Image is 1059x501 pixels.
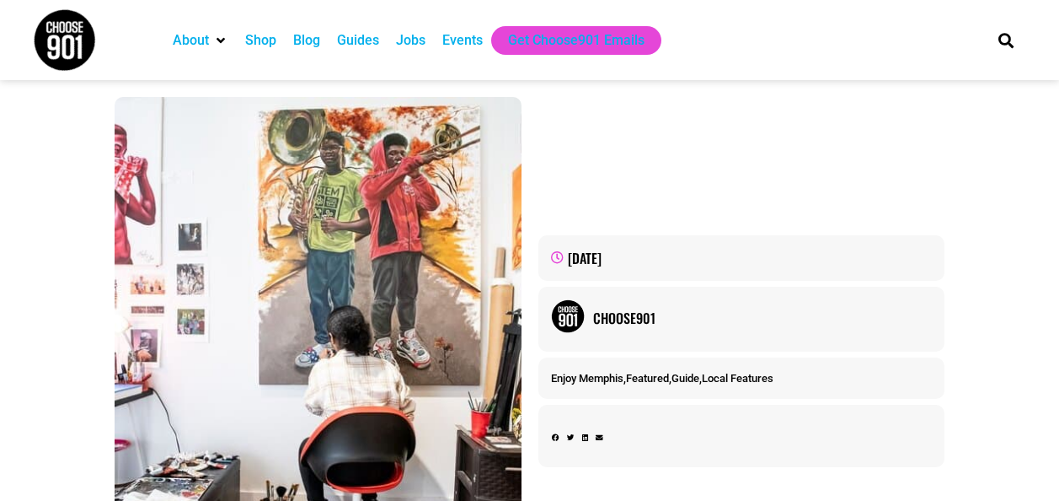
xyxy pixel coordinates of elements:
[442,30,483,51] a: Events
[164,26,237,55] div: About
[992,26,1019,54] div: Search
[337,30,379,51] a: Guides
[671,372,699,385] a: Guide
[245,30,276,51] a: Shop
[593,308,933,328] a: Choose901
[551,299,585,333] img: Picture of Choose901
[626,372,669,385] a: Featured
[568,248,602,268] time: [DATE]
[508,30,644,51] a: Get Choose901 Emails
[596,433,603,444] div: Share on email
[164,26,970,55] nav: Main nav
[702,372,773,385] a: Local Features
[396,30,425,51] a: Jobs
[552,433,559,444] div: Share on facebook
[551,372,623,385] a: Enjoy Memphis
[567,433,575,444] div: Share on twitter
[293,30,320,51] a: Blog
[582,433,588,444] div: Share on linkedin
[173,30,209,51] a: About
[551,372,773,385] span: , , ,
